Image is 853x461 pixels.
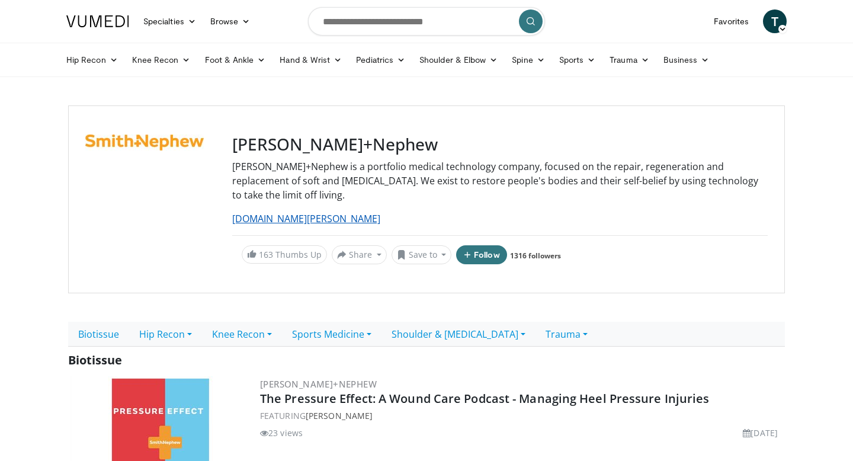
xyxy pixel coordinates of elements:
a: Shoulder & Elbow [412,48,505,72]
a: Sports Medicine [282,322,381,347]
h3: [PERSON_NAME]+Nephew [232,135,768,155]
a: Favorites [707,9,756,33]
li: [DATE] [743,427,778,439]
a: Knee Recon [202,322,282,347]
div: FEATURING [260,409,783,422]
a: Trauma [602,48,656,72]
a: Hand & Wrist [272,48,349,72]
a: Biotissue [68,322,129,347]
a: T [763,9,787,33]
span: Biotissue [68,352,122,368]
a: Trauma [535,322,598,347]
span: 163 [259,249,273,260]
a: [DOMAIN_NAME][PERSON_NAME] [232,212,380,225]
a: Spine [505,48,551,72]
a: Business [656,48,717,72]
p: [PERSON_NAME]+Nephew is a portfolio medical technology company, focused on the repair, regenerati... [232,159,768,202]
a: Sports [552,48,603,72]
a: Hip Recon [129,322,202,347]
a: Browse [203,9,258,33]
a: Shoulder & [MEDICAL_DATA] [381,322,535,347]
a: The Pressure Effect: A Wound Care Podcast - Managing Heel Pressure Injuries [260,390,710,406]
button: Follow [456,245,507,264]
input: Search topics, interventions [308,7,545,36]
a: Knee Recon [125,48,198,72]
button: Share [332,245,387,264]
a: 163 Thumbs Up [242,245,327,264]
a: Specialties [136,9,203,33]
li: 23 views [260,427,303,439]
a: Hip Recon [59,48,125,72]
a: [PERSON_NAME]+Nephew [260,378,377,390]
img: VuMedi Logo [66,15,129,27]
a: Pediatrics [349,48,412,72]
button: Save to [392,245,452,264]
a: 1316 followers [510,251,561,261]
a: [PERSON_NAME] [306,410,373,421]
a: Foot & Ankle [198,48,273,72]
